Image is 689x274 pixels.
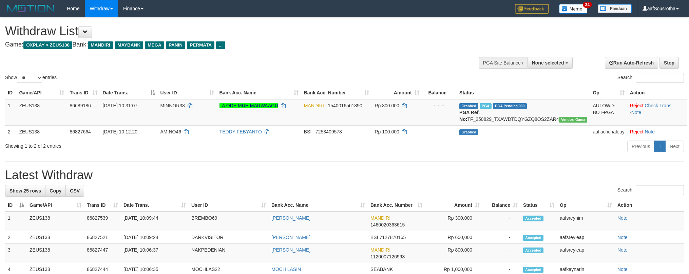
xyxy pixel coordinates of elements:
[27,199,84,212] th: Game/API: activate to sort column ascending
[370,267,393,272] span: SEABANK
[121,244,189,263] td: [DATE] 10:06:37
[370,235,378,240] span: BSI
[189,244,269,263] td: NAKPEDENIAN
[379,235,406,240] span: Copy 7127870165 to clipboard
[457,87,590,99] th: Status
[5,99,16,126] td: 1
[160,129,181,134] span: AMINO46
[166,41,185,49] span: PANIN
[523,216,543,221] span: Accepted
[84,199,121,212] th: Trans ID: activate to sort column ascending
[70,129,91,134] span: 86827664
[617,235,628,240] a: Note
[636,73,684,83] input: Search:
[5,3,57,14] img: MOTION_logo.png
[368,199,425,212] th: Bank Acc. Number: activate to sort column ascending
[605,57,658,69] a: Run Auto-Refresh
[370,247,390,253] span: MANDIRI
[328,103,362,108] span: Copy 1540016561890 to clipboard
[422,87,457,99] th: Balance
[617,73,684,83] label: Search:
[5,244,27,263] td: 3
[65,185,84,197] a: CSV
[121,212,189,231] td: [DATE] 10:09:44
[70,103,91,108] span: 86689186
[482,199,520,212] th: Balance: activate to sort column ascending
[654,141,666,152] a: 1
[45,185,66,197] a: Copy
[67,87,100,99] th: Trans ID: activate to sort column ascending
[219,103,278,108] a: LA ODE MUH MARWAAGU
[528,57,573,69] button: None selected
[5,231,27,244] td: 2
[27,244,84,263] td: ZEUS138
[5,24,453,38] h1: Withdraw List
[17,73,42,83] select: Showentries
[523,248,543,253] span: Accepted
[121,231,189,244] td: [DATE] 10:09:24
[617,267,628,272] a: Note
[425,199,482,212] th: Amount: activate to sort column ascending
[271,215,310,221] a: [PERSON_NAME]
[627,99,687,126] td: · ·
[457,99,590,126] td: TF_250829_TXAWDTDQYGZQ8OS2ZAR4
[16,125,67,138] td: ZEUS138
[217,87,301,99] th: Bank Acc. Name: activate to sort column ascending
[304,129,312,134] span: BSI
[493,103,527,109] span: PGA Pending
[84,244,121,263] td: 86827447
[482,212,520,231] td: -
[559,4,588,14] img: Button%20Memo.svg
[523,235,543,241] span: Accepted
[617,215,628,221] a: Note
[158,87,217,99] th: User ID: activate to sort column ascending
[425,128,454,135] div: - - -
[627,141,654,152] a: Previous
[9,188,41,194] span: Show 25 rows
[370,222,405,227] span: Copy 1460020363615 to clipboard
[84,231,121,244] td: 86827521
[515,4,549,14] img: Feedback.jpg
[187,41,214,49] span: PERMATA
[27,212,84,231] td: ZEUS138
[617,247,628,253] a: Note
[16,87,67,99] th: Game/API: activate to sort column ascending
[557,212,615,231] td: aafsreynim
[103,103,137,108] span: [DATE] 10:31:07
[630,129,644,134] a: Reject
[269,199,368,212] th: Bank Acc. Name: activate to sort column ascending
[5,185,45,197] a: Show 25 rows
[520,199,557,212] th: Status: activate to sort column ascending
[88,41,113,49] span: MANDIRI
[598,4,632,13] img: panduan.png
[5,140,282,149] div: Showing 1 to 2 of 2 entries
[50,188,61,194] span: Copy
[425,102,454,109] div: - - -
[370,215,390,221] span: MANDIRI
[304,103,324,108] span: MANDIRI
[583,2,592,8] span: 34
[631,110,642,115] a: Note
[160,103,185,108] span: MINNOR38
[482,244,520,263] td: -
[189,212,269,231] td: BREMBO69
[5,199,27,212] th: ID: activate to sort column descending
[665,141,684,152] a: Next
[459,110,480,122] b: PGA Ref. No:
[630,103,644,108] a: Reject
[557,231,615,244] td: aafsreyleap
[100,87,158,99] th: Date Trans.: activate to sort column descending
[271,267,301,272] a: MOCH LASIN
[557,244,615,263] td: aafsreyleap
[459,103,478,109] span: Grabbed
[121,199,189,212] th: Date Trans.: activate to sort column ascending
[645,129,655,134] a: Note
[189,231,269,244] td: DARKVISITOR
[425,244,482,263] td: Rp 800,000
[482,231,520,244] td: -
[84,212,121,231] td: 86827539
[271,235,310,240] a: [PERSON_NAME]
[145,41,164,49] span: MEGA
[27,231,84,244] td: ZEUS138
[479,57,528,69] div: PGA Site Balance /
